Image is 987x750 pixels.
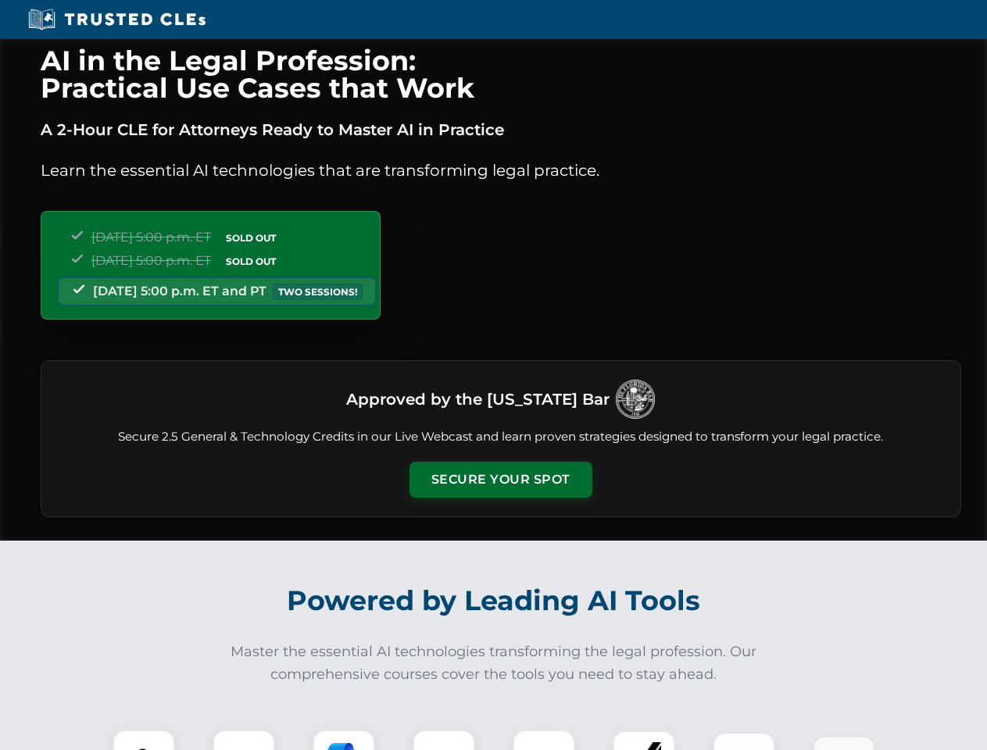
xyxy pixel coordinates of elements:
h2: Powered by Leading AI Tools [61,573,927,628]
h3: Approved by the [US_STATE] Bar [346,385,610,413]
span: SOLD OUT [220,253,281,270]
span: [DATE] 5:00 p.m. ET [91,253,211,268]
button: Secure Your Spot [409,462,592,498]
p: Learn the essential AI technologies that are transforming legal practice. [41,158,961,183]
p: Secure 2.5 General & Technology Credits in our Live Webcast and learn proven strategies designed ... [60,428,942,446]
span: SOLD OUT [220,230,281,246]
img: Logo [616,380,655,419]
span: [DATE] 5:00 p.m. ET [91,230,211,245]
p: Master the essential AI technologies transforming the legal profession. Our comprehensive courses... [220,641,767,686]
p: A 2-Hour CLE for Attorneys Ready to Master AI in Practice [41,117,961,142]
h1: AI in the Legal Profession: Practical Use Cases that Work [41,47,961,102]
img: Trusted CLEs [23,8,210,31]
